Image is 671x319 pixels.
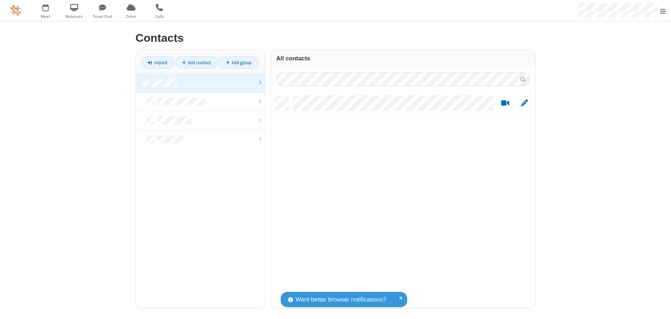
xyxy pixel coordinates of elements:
span: Team Chat [89,13,116,20]
button: Edit [517,99,531,108]
img: QA Selenium DO NOT DELETE OR CHANGE [11,5,21,16]
span: Meet [33,13,59,20]
button: Start a video meeting [498,99,512,108]
span: Calls [146,13,173,20]
div: grid [271,91,535,308]
h2: Contacts [135,32,536,44]
a: Add group [219,57,258,68]
a: Add contact [175,57,218,68]
a: Import [141,57,174,68]
span: Drive [118,13,144,20]
h3: All contacts [276,55,530,62]
span: Want better browser notifications? [295,295,386,304]
span: Webinars [61,13,87,20]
